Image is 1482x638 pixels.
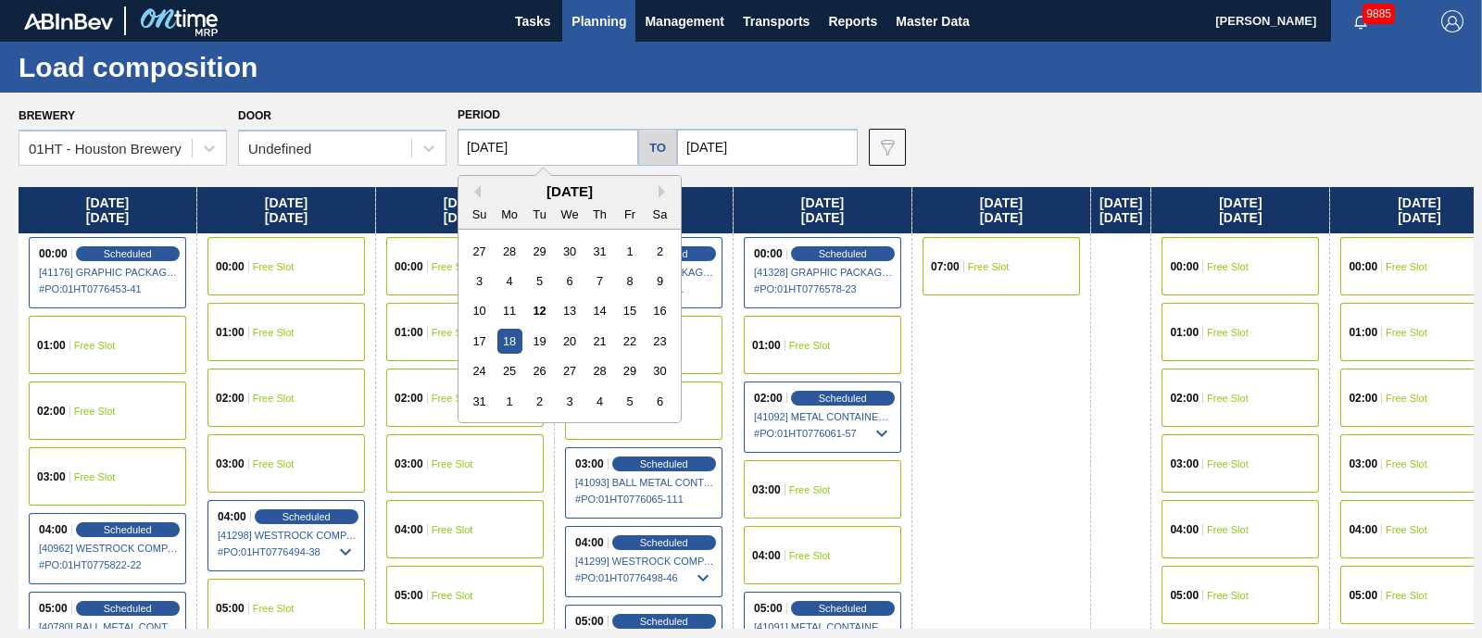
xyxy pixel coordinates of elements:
span: 03:00 [216,458,245,469]
span: Free Slot [253,603,295,614]
span: 04:00 [752,550,781,561]
div: Th [587,202,612,227]
div: Choose Saturday, August 2nd, 2025 [647,239,672,264]
div: Sa [647,202,672,227]
div: Choose Saturday, August 30th, 2025 [647,358,672,383]
span: 03:00 [37,471,66,482]
span: Free Slot [432,261,473,272]
span: Free Slot [789,550,831,561]
div: [DATE] [DATE] [1151,187,1329,233]
span: 01:00 [752,340,781,351]
span: 03:00 [752,484,781,495]
span: 01:00 [1170,327,1199,338]
span: Period [458,108,500,121]
div: Undefined [248,141,311,156]
button: Next Month [659,185,672,198]
span: Scheduled [640,537,688,548]
span: Free Slot [1386,458,1427,469]
span: Scheduled [104,603,152,614]
div: Choose Tuesday, August 12th, 2025 [527,298,552,323]
span: Scheduled [104,248,152,259]
div: Choose Saturday, September 6th, 2025 [647,389,672,414]
div: Choose Friday, August 22nd, 2025 [617,329,642,354]
span: Free Slot [432,393,473,404]
div: Choose Wednesday, August 13th, 2025 [557,298,582,323]
div: Choose Tuesday, August 19th, 2025 [527,329,552,354]
span: Free Slot [253,261,295,272]
div: [DATE] [DATE] [19,187,196,233]
div: Choose Wednesday, August 6th, 2025 [557,269,582,294]
span: Free Slot [789,340,831,351]
span: Master Data [896,10,969,32]
span: 02:00 [395,393,423,404]
div: Choose Thursday, September 4th, 2025 [587,389,612,414]
button: Notifications [1331,8,1390,34]
span: Free Slot [74,340,116,351]
span: 05:00 [395,590,423,601]
span: Free Slot [1207,327,1249,338]
div: Choose Thursday, July 31st, 2025 [587,239,612,264]
span: 01:00 [216,327,245,338]
span: 00:00 [1170,261,1199,272]
span: Scheduled [104,524,152,535]
span: Scheduled [819,603,867,614]
span: Scheduled [819,393,867,404]
div: Choose Tuesday, July 29th, 2025 [527,239,552,264]
div: [DATE] [DATE] [1091,187,1150,233]
span: [41091] METAL CONTAINER CORPORATION - 0008219743 [754,621,893,632]
span: 03:00 [1170,458,1199,469]
span: Free Slot [253,393,295,404]
div: [DATE] [458,183,681,199]
span: 03:00 [1349,458,1377,469]
span: 04:00 [395,524,423,535]
span: [41328] GRAPHIC PACKAGING INTERNATIONA - 0008221069 [754,267,893,278]
span: Free Slot [74,406,116,417]
div: [DATE] [DATE] [912,187,1090,233]
span: 02:00 [1349,393,1377,404]
span: Free Slot [1207,261,1249,272]
div: Choose Thursday, August 7th, 2025 [587,269,612,294]
div: Choose Wednesday, August 20th, 2025 [557,329,582,354]
input: mm/dd/yyyy [677,129,858,166]
span: 01:00 [37,340,66,351]
div: Choose Friday, August 15th, 2025 [617,298,642,323]
div: We [557,202,582,227]
span: Free Slot [1207,590,1249,601]
span: Free Slot [1386,327,1427,338]
span: 05:00 [754,603,783,614]
span: Free Slot [253,327,295,338]
span: Free Slot [432,327,473,338]
div: 01HT - Houston Brewery [29,141,182,156]
span: 05:00 [1170,590,1199,601]
span: [41092] METAL CONTAINER CORPORATION - 0008219743 [754,411,893,422]
div: Choose Saturday, August 23rd, 2025 [647,329,672,354]
span: 00:00 [395,261,423,272]
label: Brewery [19,109,75,122]
span: Scheduled [640,458,688,469]
span: [40780] BALL METAL CONTAINER GROUP - 0008342641 [39,621,178,632]
span: # PO : 01HT0776453-41 [39,278,178,300]
span: 00:00 [754,248,783,259]
div: Choose Monday, August 25th, 2025 [497,358,522,383]
div: Choose Sunday, August 3rd, 2025 [467,269,492,294]
span: Free Slot [1207,524,1249,535]
button: Previous Month [468,185,481,198]
h5: to [649,141,666,155]
span: Planning [571,10,626,32]
span: [41298] WESTROCK COMPANY - FOLDING CAR - 0008219776 [218,530,357,541]
div: Fr [617,202,642,227]
span: Free Slot [1386,261,1427,272]
div: Choose Wednesday, August 27th, 2025 [557,358,582,383]
span: 00:00 [1349,261,1377,272]
span: Free Slot [1386,393,1427,404]
span: 04:00 [39,524,68,535]
div: Choose Friday, September 5th, 2025 [617,389,642,414]
div: Choose Tuesday, September 2nd, 2025 [527,389,552,414]
span: 05:00 [39,603,68,614]
span: # PO : 01HT0776498-46 [575,567,714,589]
span: [41093] BALL METAL CONTAINER GROUP - 0008342641 [575,477,714,488]
span: 02:00 [754,393,783,404]
span: Free Slot [432,524,473,535]
span: [41299] WESTROCK COMPANY - FOLDING CAR - 0008219776 [575,556,714,567]
span: # PO : 01HT0775822-22 [39,554,178,576]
